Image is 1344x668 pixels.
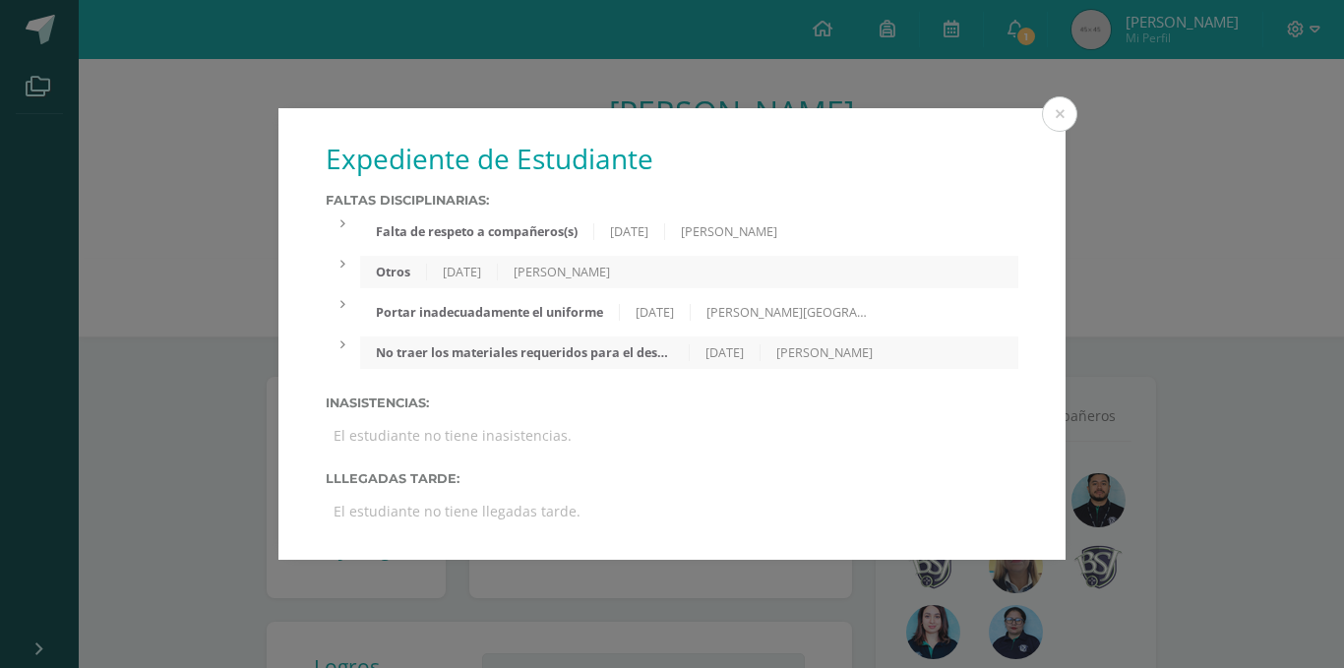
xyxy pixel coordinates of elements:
[326,140,1018,177] h1: Expediente de Estudiante
[326,471,1018,486] label: Lllegadas tarde:
[427,264,498,280] div: [DATE]
[326,395,1018,410] label: Inasistencias:
[326,193,1018,208] label: Faltas Disciplinarias:
[620,304,691,321] div: [DATE]
[761,344,888,361] div: [PERSON_NAME]
[326,494,1018,528] div: El estudiante no tiene llegadas tarde.
[691,304,888,321] div: [PERSON_NAME][GEOGRAPHIC_DATA]
[690,344,761,361] div: [DATE]
[594,223,665,240] div: [DATE]
[1042,96,1077,132] button: Close (Esc)
[360,344,689,361] div: No traer los materiales requeridos para el desarrollo de las clases
[665,223,793,240] div: [PERSON_NAME]
[326,418,1018,453] div: El estudiante no tiene inasistencias.
[360,223,594,240] div: Falta de respeto a compañeros(s)
[360,264,427,280] div: Otros
[498,264,626,280] div: [PERSON_NAME]
[360,304,620,321] div: Portar inadecuadamente el uniforme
